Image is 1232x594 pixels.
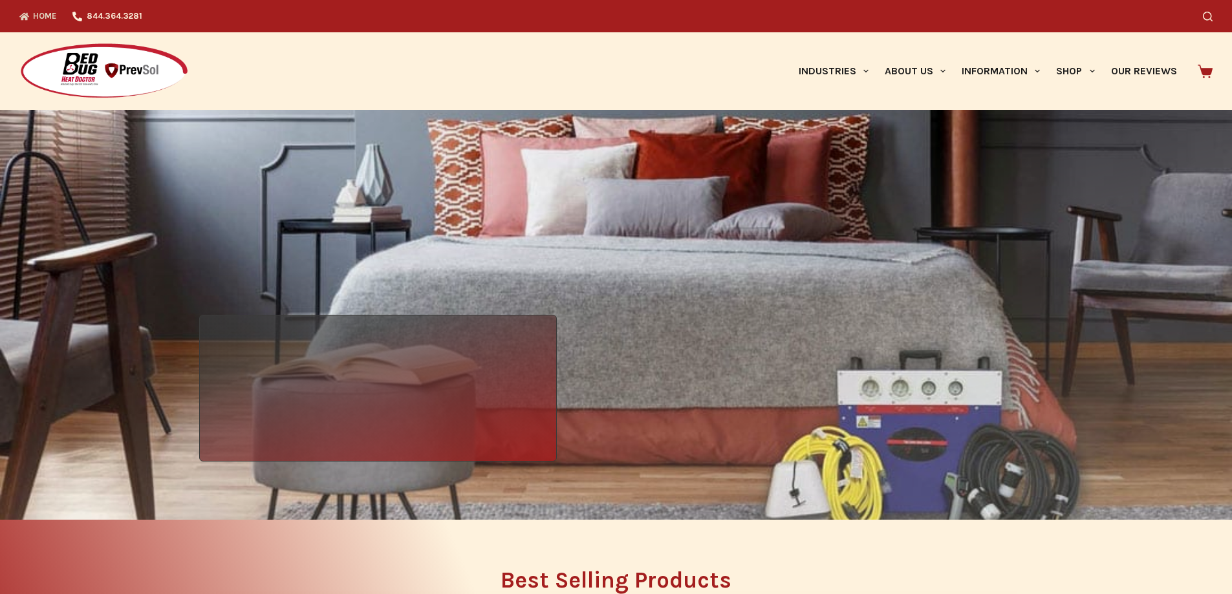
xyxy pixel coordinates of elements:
[1048,32,1103,110] a: Shop
[954,32,1048,110] a: Information
[1103,32,1185,110] a: Our Reviews
[19,43,189,100] img: Prevsol/Bed Bug Heat Doctor
[1203,12,1213,21] button: Search
[790,32,1185,110] nav: Primary
[199,569,1033,591] h2: Best Selling Products
[790,32,876,110] a: Industries
[876,32,953,110] a: About Us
